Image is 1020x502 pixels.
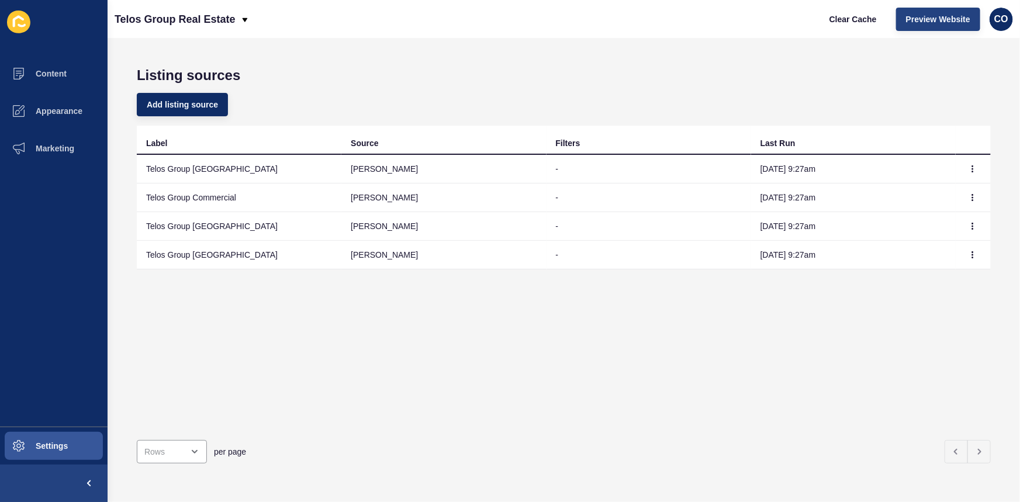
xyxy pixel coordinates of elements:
td: Telos Group [GEOGRAPHIC_DATA] [137,212,341,241]
td: Telos Group Commercial [137,184,341,212]
td: [PERSON_NAME] [341,241,546,269]
td: [PERSON_NAME] [341,212,546,241]
td: [DATE] 9:27am [751,184,956,212]
button: Preview Website [896,8,980,31]
td: [PERSON_NAME] [341,184,546,212]
td: - [547,155,751,184]
td: [DATE] 9:27am [751,212,956,241]
span: CO [994,13,1008,25]
div: Last Run [760,137,796,149]
span: Add listing source [147,99,218,110]
td: Telos Group [GEOGRAPHIC_DATA] [137,155,341,184]
div: open menu [137,440,207,463]
span: per page [214,446,246,458]
td: - [547,212,751,241]
button: Add listing source [137,93,228,116]
td: Telos Group [GEOGRAPHIC_DATA] [137,241,341,269]
span: Preview Website [906,13,970,25]
td: [DATE] 9:27am [751,155,956,184]
td: [DATE] 9:27am [751,241,956,269]
button: Clear Cache [820,8,887,31]
h1: Listing sources [137,67,991,84]
div: Filters [556,137,580,149]
div: Source [351,137,378,149]
td: - [547,184,751,212]
td: - [547,241,751,269]
div: Label [146,137,168,149]
span: Clear Cache [829,13,877,25]
td: [PERSON_NAME] [341,155,546,184]
p: Telos Group Real Estate [115,5,236,34]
